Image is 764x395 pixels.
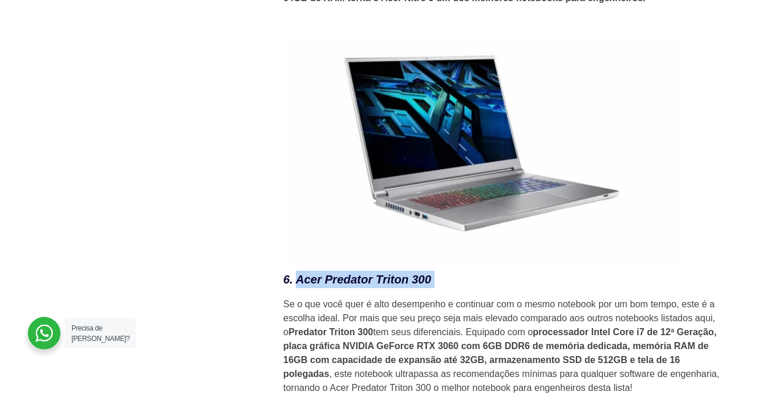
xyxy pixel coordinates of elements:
[284,273,432,286] em: 6. Acer Predator Triton 300
[706,339,764,395] iframe: Chat Widget
[706,339,764,395] div: Widget de chat
[288,327,373,337] strong: Predator Triton 300
[284,297,725,395] p: Se o que você quer é alto desempenho e continuar com o mesmo notebook por um bom tempo, este é a ...
[284,37,682,261] img: Melhores notebooks para engenheiros
[71,324,130,343] span: Precisa de [PERSON_NAME]?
